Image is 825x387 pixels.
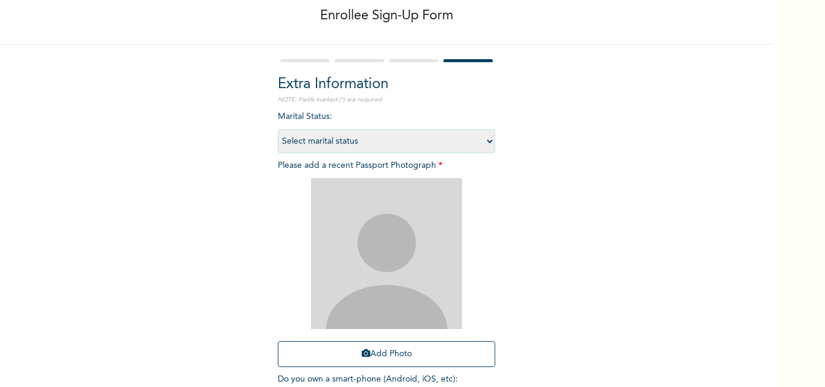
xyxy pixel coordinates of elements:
[278,112,495,146] span: Marital Status :
[278,74,495,95] h2: Extra Information
[320,6,454,26] p: Enrollee Sign-Up Form
[278,341,495,367] button: Add Photo
[278,95,495,104] p: NOTE: Fields marked (*) are required
[278,161,495,373] span: Please add a recent Passport Photograph
[311,178,462,329] img: Crop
